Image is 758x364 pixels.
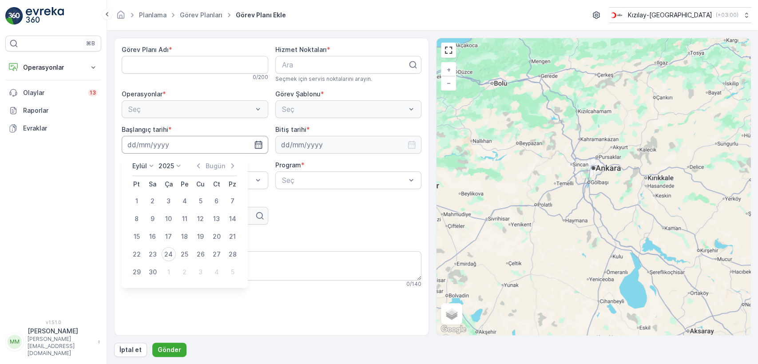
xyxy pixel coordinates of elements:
[275,75,372,83] span: Seçmek için servis noktalarını arayın.
[609,10,624,20] img: k%C4%B1z%C4%B1lay.png
[447,66,451,73] span: +
[122,90,163,98] label: Operasyonlar
[226,194,240,208] div: 7
[178,265,192,279] div: 2
[439,324,468,335] a: Bu bölgeyi Google Haritalar'da açın (yeni pencerede açılır)
[234,11,288,20] span: Görev Planı Ekle
[178,194,192,208] div: 4
[152,343,187,357] button: Gönder
[5,327,101,357] button: MM[PERSON_NAME][PERSON_NAME][EMAIL_ADDRESS][DOMAIN_NAME]
[86,40,95,47] p: ⌘B
[162,229,176,244] div: 17
[23,124,98,133] p: Evraklar
[23,63,83,72] p: Operasyonlar
[210,212,224,226] div: 13
[442,76,455,90] a: Uzaklaştır
[275,90,321,98] label: Görev Şablonu
[129,176,145,192] th: Pazartesi
[122,126,168,133] label: Başlangıç tarihi
[146,229,160,244] div: 16
[130,229,144,244] div: 15
[194,212,208,226] div: 12
[275,136,422,154] input: dd/mm/yyyy
[122,136,268,154] input: dd/mm/yyyy
[161,176,177,192] th: Çarşamba
[28,336,93,357] p: [PERSON_NAME][EMAIL_ADDRESS][DOMAIN_NAME]
[209,176,225,192] th: Cumartesi
[178,212,192,226] div: 11
[146,194,160,208] div: 2
[28,327,93,336] p: [PERSON_NAME]
[226,229,240,244] div: 21
[146,212,160,226] div: 9
[8,335,22,349] div: MM
[442,304,461,324] a: Layers
[206,162,225,170] p: Bugün
[23,88,83,97] p: Olaylar
[716,12,738,19] p: ( +03:00 )
[225,176,241,192] th: Pazar
[628,11,712,20] p: Kızılay-[GEOGRAPHIC_DATA]
[162,247,176,261] div: 24
[180,11,222,19] a: Görev Planları
[442,44,455,57] a: View Fullscreen
[5,59,101,76] button: Operasyonlar
[275,161,301,169] label: Program
[210,247,224,261] div: 27
[90,89,96,96] p: 13
[275,126,306,133] label: Bitiş tarihi
[162,194,176,208] div: 3
[119,345,142,354] p: İptal et
[5,320,101,325] span: v 1.51.0
[178,247,192,261] div: 25
[442,63,455,76] a: Yakınlaştır
[23,106,98,115] p: Raporlar
[406,281,421,288] p: 0 / 140
[145,176,161,192] th: Salı
[194,247,208,261] div: 26
[226,265,240,279] div: 5
[130,194,144,208] div: 1
[194,194,208,208] div: 5
[226,212,240,226] div: 14
[447,79,451,87] span: −
[159,162,174,170] p: 2025
[114,343,147,357] button: İptal et
[146,265,160,279] div: 30
[210,265,224,279] div: 4
[130,265,144,279] div: 29
[609,7,751,23] button: Kızılay-[GEOGRAPHIC_DATA](+03:00)
[146,247,160,261] div: 23
[178,229,192,244] div: 18
[130,212,144,226] div: 8
[282,175,406,186] p: Seç
[158,345,181,354] p: Gönder
[116,13,126,21] a: Ana Sayfa
[439,324,468,335] img: Google
[194,229,208,244] div: 19
[5,84,101,102] a: Olaylar13
[193,176,209,192] th: Cuma
[177,176,193,192] th: Perşembe
[210,194,224,208] div: 6
[5,119,101,137] a: Evraklar
[5,7,23,25] img: logo
[253,74,268,81] p: 0 / 200
[132,162,147,170] p: Eylül
[130,247,144,261] div: 22
[282,59,408,70] p: Ara
[275,46,327,53] label: Hizmet Noktaları
[194,265,208,279] div: 3
[139,11,167,19] a: Planlama
[162,265,176,279] div: 1
[162,212,176,226] div: 10
[226,247,240,261] div: 28
[26,7,64,25] img: logo_light-DOdMpM7g.png
[122,46,169,53] label: Görev Planı Adı
[5,102,101,119] a: Raporlar
[210,229,224,244] div: 20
